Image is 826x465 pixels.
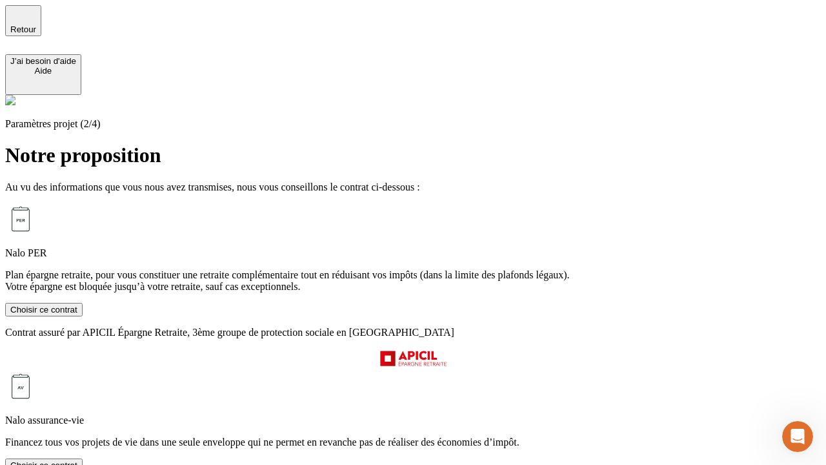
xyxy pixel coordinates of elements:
p: Contrat assuré par APICIL Épargne Retraite, 3ème groupe de protection sociale en [GEOGRAPHIC_DATA] [5,327,821,338]
h1: Notre proposition [5,143,821,167]
p: Paramètres projet (2/4) [5,118,821,130]
span: Retour [10,25,36,34]
div: J’ai besoin d'aide [10,56,76,66]
iframe: Intercom live chat [782,421,813,452]
button: J’ai besoin d'aideAide [5,54,81,95]
div: Aide [10,66,76,76]
button: Choisir ce contrat [5,303,83,316]
p: Au vu des informations que vous nous avez transmises, nous vous conseillons le contrat ci-dessous : [5,181,821,193]
div: Choisir ce contrat [10,305,77,315]
button: Retour [5,5,41,36]
p: Nalo PER [5,247,821,259]
p: Nalo assurance-vie [5,415,821,426]
span: Plan épargne retraite, pour vous constituer une retraite complémentaire tout en réduisant vos imp... [5,269,570,292]
span: Financez tous vos projets de vie dans une seule enveloppe qui ne permet en revanche pas de réalis... [5,437,519,448]
img: alexis.png [5,95,15,105]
